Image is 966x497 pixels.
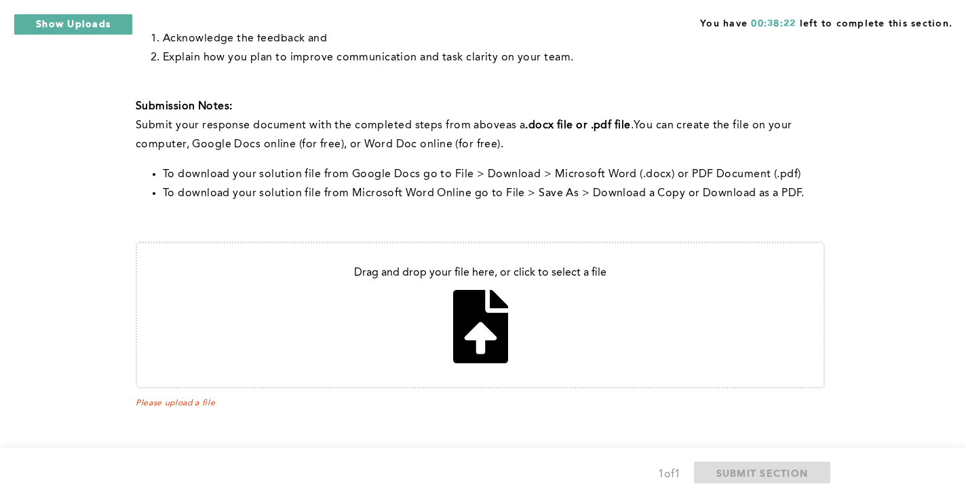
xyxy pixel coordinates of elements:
[136,116,825,154] p: with the completed steps from above You can create the file on your computer, Google Docs online ...
[658,465,680,484] div: 1 of 1
[751,19,796,29] span: 00:38:22
[506,120,526,131] span: as a
[631,120,634,131] span: .
[694,462,831,483] button: SUBMIT SECTION
[163,165,825,184] li: To download your solution file from Google Docs go to File > Download > Microsoft Word (.docx) or...
[525,120,630,131] strong: .docx file or .pdf file
[163,33,327,44] span: Acknowledge the feedback and
[136,399,825,408] span: Please upload a file
[716,466,809,479] span: SUBMIT SECTION
[700,14,952,31] span: You have left to complete this section.
[163,184,825,203] li: To download your solution file from Microsoft Word Online go to File > Save As > Download a Copy ...
[136,101,232,112] strong: Submission Notes:
[14,14,133,35] button: Show Uploads
[136,120,309,131] span: Submit your response document
[163,52,573,63] span: Explain how you plan to improve communication and task clarity on your team.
